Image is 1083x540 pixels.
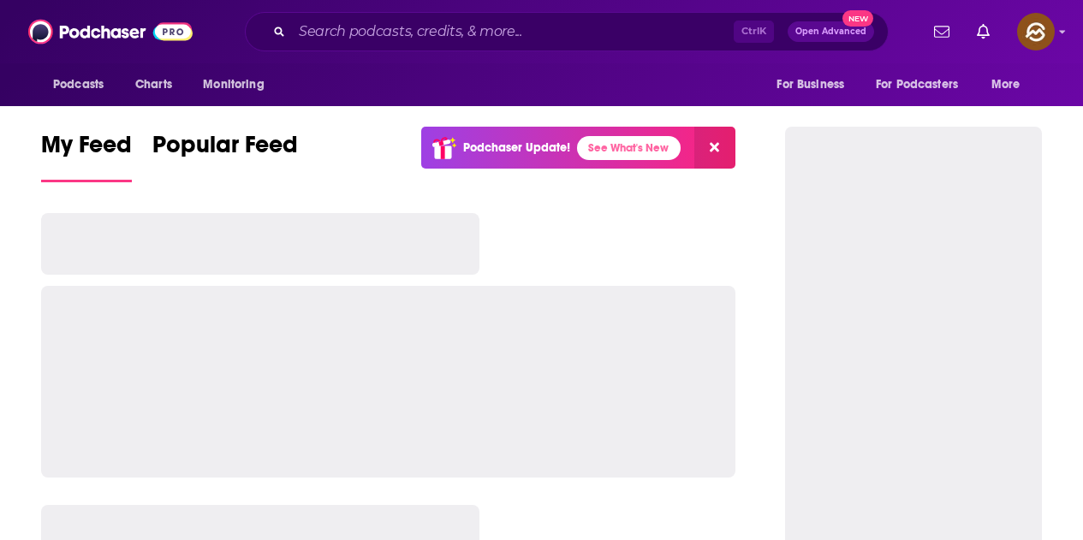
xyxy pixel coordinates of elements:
span: Monitoring [203,73,264,97]
span: Podcasts [53,73,104,97]
span: More [991,73,1021,97]
input: Search podcasts, credits, & more... [292,18,734,45]
span: Logged in as hey85204 [1017,13,1055,50]
a: Popular Feed [152,130,298,182]
button: open menu [191,68,286,101]
a: Show notifications dropdown [970,17,997,46]
button: open menu [979,68,1042,101]
p: Podchaser Update! [463,140,570,155]
a: My Feed [41,130,132,182]
div: Search podcasts, credits, & more... [245,12,889,51]
img: User Profile [1017,13,1055,50]
a: Show notifications dropdown [927,17,956,46]
span: Charts [135,73,172,97]
button: open menu [41,68,126,101]
button: Open AdvancedNew [788,21,874,42]
button: open menu [865,68,983,101]
a: See What's New [577,136,681,160]
a: Charts [124,68,182,101]
img: Podchaser - Follow, Share and Rate Podcasts [28,15,193,48]
span: New [842,10,873,27]
span: For Business [777,73,844,97]
span: Ctrl K [734,21,774,43]
span: Popular Feed [152,130,298,169]
span: Open Advanced [795,27,866,36]
button: open menu [765,68,866,101]
span: My Feed [41,130,132,169]
button: Show profile menu [1017,13,1055,50]
span: For Podcasters [876,73,958,97]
